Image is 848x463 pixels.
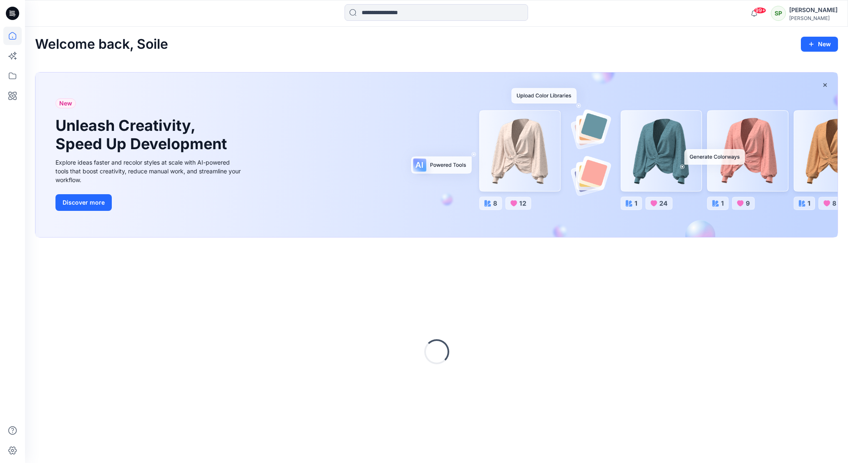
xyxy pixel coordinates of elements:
span: 99+ [754,7,766,14]
div: [PERSON_NAME] [789,5,838,15]
div: [PERSON_NAME] [789,15,838,21]
div: SP [771,6,786,21]
a: Discover more [55,194,243,211]
div: Explore ideas faster and recolor styles at scale with AI-powered tools that boost creativity, red... [55,158,243,184]
h2: Welcome back, Soile [35,37,168,52]
button: New [801,37,838,52]
span: New [59,98,72,108]
h1: Unleash Creativity, Speed Up Development [55,117,231,153]
button: Discover more [55,194,112,211]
